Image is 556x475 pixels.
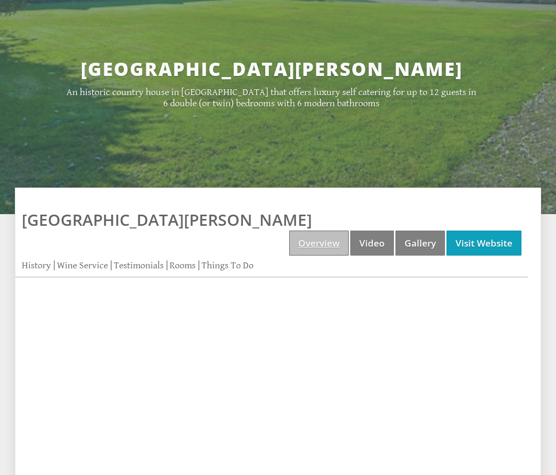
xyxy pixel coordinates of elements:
a: Overview [289,231,349,256]
a: Testimonials [114,260,164,272]
a: Wine Service [57,260,108,272]
a: Things To Do [201,260,254,272]
a: Gallery [395,231,445,256]
a: History [22,260,51,272]
a: [GEOGRAPHIC_DATA][PERSON_NAME] [22,209,312,231]
p: An historic country house in [GEOGRAPHIC_DATA] that offers luxury self catering for up to 12 gues... [66,87,477,109]
a: Video [350,231,394,256]
a: Visit Website [447,231,521,256]
h2: [GEOGRAPHIC_DATA][PERSON_NAME] [66,57,477,82]
a: Rooms [170,260,196,272]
